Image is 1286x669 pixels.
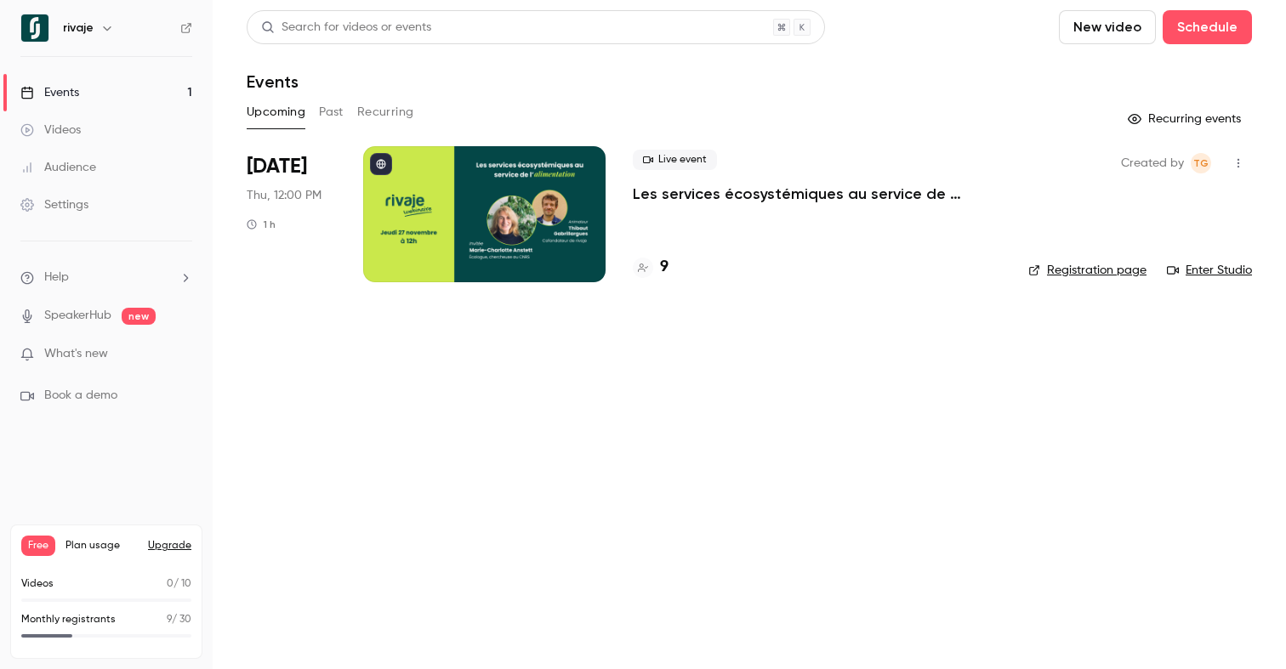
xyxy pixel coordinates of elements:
[1167,262,1252,279] a: Enter Studio
[1120,105,1252,133] button: Recurring events
[44,387,117,405] span: Book a demo
[20,159,96,176] div: Audience
[65,539,138,553] span: Plan usage
[247,71,299,92] h1: Events
[357,99,414,126] button: Recurring
[633,256,669,279] a: 9
[20,122,81,139] div: Videos
[44,307,111,325] a: SpeakerHub
[261,19,431,37] div: Search for videos or events
[122,308,156,325] span: new
[633,184,1001,204] a: Les services écosystémiques au service de l'alimentation, avec [PERSON_NAME]
[21,14,48,42] img: rivaje
[247,187,321,204] span: Thu, 12:00 PM
[167,615,172,625] span: 9
[247,146,336,282] div: Nov 27 Thu, 12:00 PM (Europe/Paris)
[20,269,192,286] li: help-dropdown-opener
[1163,10,1252,44] button: Schedule
[44,269,69,286] span: Help
[63,20,94,37] h6: rivaje
[148,539,191,553] button: Upgrade
[1191,153,1211,173] span: Thibaut Gabrillargues
[167,579,174,589] span: 0
[167,576,191,592] p: / 10
[247,218,276,231] div: 1 h
[1193,153,1209,173] span: TG
[1059,10,1156,44] button: New video
[44,345,108,363] span: What's new
[20,84,79,101] div: Events
[1028,262,1147,279] a: Registration page
[247,99,305,126] button: Upcoming
[20,196,88,213] div: Settings
[319,99,344,126] button: Past
[21,536,55,556] span: Free
[633,150,717,170] span: Live event
[21,576,54,592] p: Videos
[660,256,669,279] h4: 9
[167,612,191,627] p: / 30
[247,153,307,180] span: [DATE]
[21,612,116,627] p: Monthly registrants
[1121,153,1184,173] span: Created by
